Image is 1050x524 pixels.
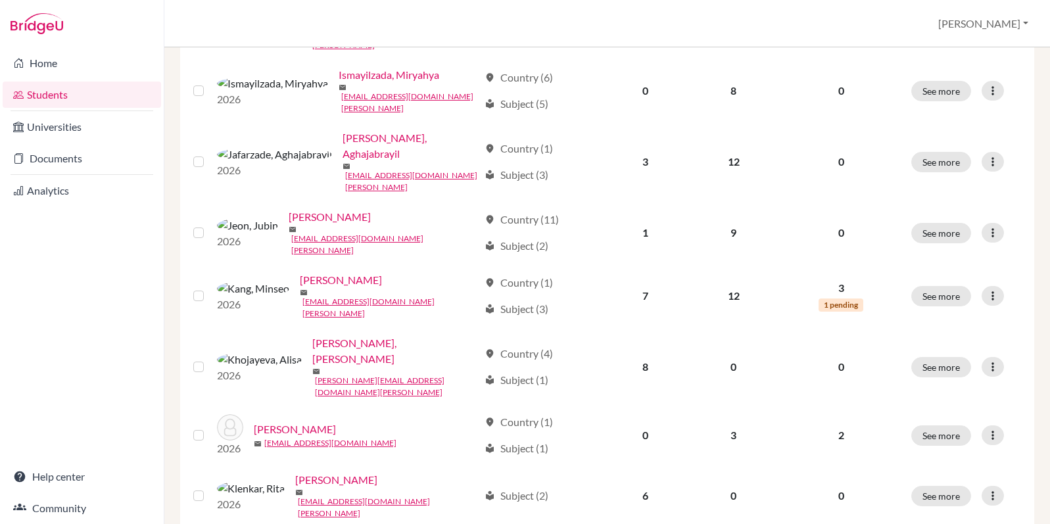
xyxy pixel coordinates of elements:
[485,167,548,183] div: Subject (3)
[485,72,495,83] span: location_on
[217,414,243,441] img: Kirkham, Alexander
[289,209,371,225] a: [PERSON_NAME]
[688,201,779,264] td: 9
[485,214,495,225] span: location_on
[688,327,779,406] td: 0
[485,488,548,504] div: Subject (2)
[3,50,161,76] a: Home
[11,13,63,34] img: Bridge-U
[485,346,553,362] div: Country (4)
[688,59,779,122] td: 8
[787,280,895,296] p: 3
[217,352,302,368] img: Khojayeva, Alisa
[602,59,688,122] td: 0
[295,472,377,488] a: [PERSON_NAME]
[485,443,495,454] span: local_library
[485,304,495,314] span: local_library
[302,296,479,320] a: [EMAIL_ADDRESS][DOMAIN_NAME][PERSON_NAME]
[485,143,495,154] span: location_on
[485,490,495,501] span: local_library
[485,238,548,254] div: Subject (2)
[911,357,971,377] button: See more
[485,301,548,317] div: Subject (3)
[787,225,895,241] p: 0
[217,147,332,162] img: Jafarzade, Aghajabrayil
[254,440,262,448] span: mail
[485,141,553,156] div: Country (1)
[485,348,495,359] span: location_on
[300,289,308,297] span: mail
[217,91,328,107] p: 2026
[339,67,439,83] a: Ismayilzada, Miryahya
[911,152,971,172] button: See more
[602,327,688,406] td: 8
[787,83,895,99] p: 0
[602,122,688,201] td: 3
[217,297,289,312] p: 2026
[291,233,479,256] a: [EMAIL_ADDRESS][DOMAIN_NAME][PERSON_NAME]
[688,406,779,464] td: 3
[602,264,688,327] td: 7
[911,486,971,506] button: See more
[312,368,320,375] span: mail
[485,372,548,388] div: Subject (1)
[339,83,346,91] span: mail
[3,145,161,172] a: Documents
[217,76,328,91] img: Ismayilzada, Miryahya
[485,275,553,291] div: Country (1)
[485,375,495,385] span: local_library
[343,130,479,162] a: [PERSON_NAME], Aghajabrayil
[485,277,495,288] span: location_on
[485,417,495,427] span: location_on
[688,264,779,327] td: 12
[217,281,289,297] img: Kang, Minseo
[485,414,553,430] div: Country (1)
[787,359,895,375] p: 0
[312,335,479,367] a: [PERSON_NAME], [PERSON_NAME]
[345,170,479,193] a: [EMAIL_ADDRESS][DOMAIN_NAME][PERSON_NAME]
[485,99,495,109] span: local_library
[911,223,971,243] button: See more
[485,241,495,251] span: local_library
[787,154,895,170] p: 0
[300,272,382,288] a: [PERSON_NAME]
[911,286,971,306] button: See more
[3,82,161,108] a: Students
[787,427,895,443] p: 2
[341,91,479,114] a: [EMAIL_ADDRESS][DOMAIN_NAME][PERSON_NAME]
[485,212,559,227] div: Country (11)
[264,437,396,449] a: [EMAIL_ADDRESS][DOMAIN_NAME]
[315,375,479,398] a: [PERSON_NAME][EMAIL_ADDRESS][DOMAIN_NAME][PERSON_NAME]
[217,162,332,178] p: 2026
[3,178,161,204] a: Analytics
[289,226,297,233] span: mail
[298,496,479,519] a: [EMAIL_ADDRESS][DOMAIN_NAME][PERSON_NAME]
[217,496,285,512] p: 2026
[911,81,971,101] button: See more
[254,421,336,437] a: [PERSON_NAME]
[932,11,1034,36] button: [PERSON_NAME]
[819,298,863,312] span: 1 pending
[217,233,278,249] p: 2026
[3,114,161,140] a: Universities
[688,122,779,201] td: 12
[217,481,285,496] img: Klenkar, Rita
[3,464,161,490] a: Help center
[602,201,688,264] td: 1
[217,441,243,456] p: 2026
[485,170,495,180] span: local_library
[485,441,548,456] div: Subject (1)
[485,96,548,112] div: Subject (5)
[787,488,895,504] p: 0
[3,495,161,521] a: Community
[911,425,971,446] button: See more
[343,162,350,170] span: mail
[602,406,688,464] td: 0
[295,488,303,496] span: mail
[217,368,302,383] p: 2026
[217,218,278,233] img: Jeon, Jubin
[485,70,553,85] div: Country (6)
